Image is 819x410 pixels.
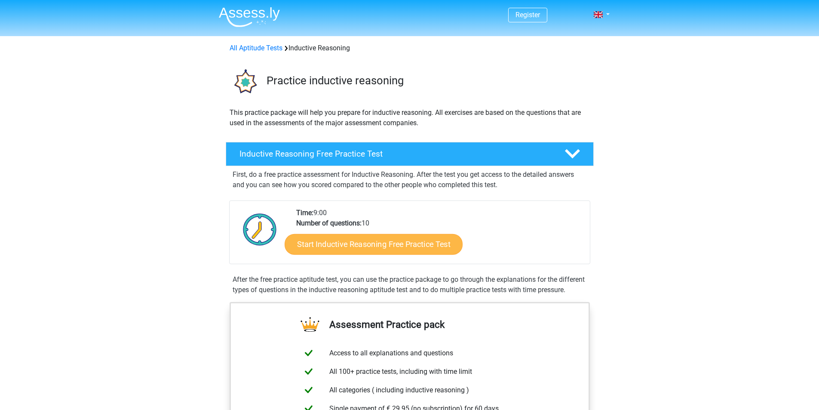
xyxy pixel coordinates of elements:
[515,11,540,19] a: Register
[230,108,590,128] p: This practice package will help you prepare for inductive reasoning. All exercises are based on t...
[290,208,589,264] div: 9:00 10
[296,209,313,217] b: Time:
[239,149,551,159] h4: Inductive Reasoning Free Practice Test
[229,274,590,295] div: After the free practice aptitude test, you can use the practice package to go through the explana...
[296,219,362,227] b: Number of questions:
[222,142,597,166] a: Inductive Reasoning Free Practice Test
[267,74,587,87] h3: Practice inductive reasoning
[226,43,593,53] div: Inductive Reasoning
[285,234,463,254] a: Start Inductive Reasoning Free Practice Test
[230,44,282,52] a: All Aptitude Tests
[233,170,587,190] p: First, do a free practice assessment for Inductive Reasoning. After the test you get access to th...
[238,208,282,251] img: Clock
[226,64,263,100] img: inductive reasoning
[219,7,280,27] img: Assessly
